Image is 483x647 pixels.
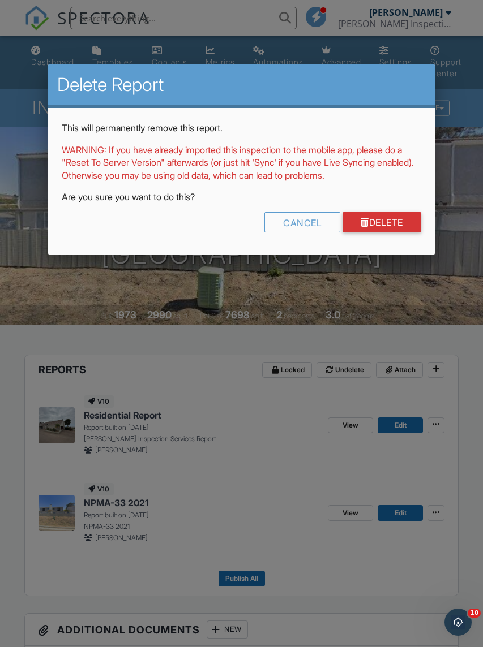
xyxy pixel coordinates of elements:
p: Are you sure you want to do this? [62,191,421,203]
p: This will permanently remove this report. [62,122,421,134]
a: Delete [343,212,421,232]
div: Cancel [264,212,340,232]
iframe: Intercom live chat [444,609,472,636]
h2: Delete Report [57,74,425,96]
p: WARNING: If you have already imported this inspection to the mobile app, please do a "Reset To Se... [62,144,421,182]
span: 10 [468,609,481,618]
